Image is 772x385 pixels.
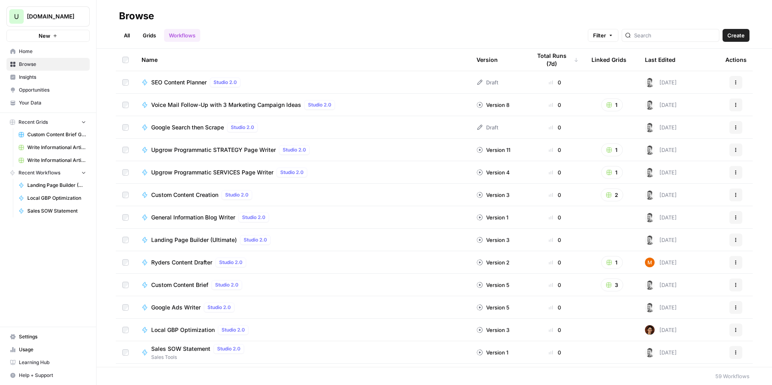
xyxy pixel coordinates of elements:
span: Sales Tools [151,354,247,361]
span: Studio 2.0 [225,191,248,199]
div: 0 [531,258,579,266]
div: 0 [531,281,579,289]
div: Linked Grids [591,49,626,71]
span: Write Informational Article (1) [27,157,86,164]
div: 0 [531,191,579,199]
div: Draft [476,123,498,131]
div: Version 1 [476,213,508,221]
a: Upgrow Programmatic SERVICES Page WriterStudio 2.0 [142,168,464,177]
div: Version 5 [476,303,509,311]
span: Studio 2.0 [308,101,331,109]
div: [DATE] [645,213,677,222]
span: Studio 2.0 [207,304,231,311]
img: n438ldry5yf18xsdkqxyp5l76mf5 [645,348,655,357]
div: Actions [725,49,747,71]
span: Your Data [19,99,86,106]
a: Insights [6,71,90,84]
img: n438ldry5yf18xsdkqxyp5l76mf5 [645,213,655,222]
button: Create [723,29,749,42]
div: Version 3 [476,191,509,199]
img: n438ldry5yf18xsdkqxyp5l76mf5 [645,303,655,312]
span: U [14,12,19,21]
span: Browse [19,61,86,68]
div: 0 [531,168,579,176]
div: Version 11 [476,146,510,154]
a: Landing Page Builder (Ultimate) [15,179,90,192]
a: Usage [6,343,90,356]
span: Landing Page Builder (Ultimate) [27,182,86,189]
img: n438ldry5yf18xsdkqxyp5l76mf5 [645,235,655,245]
img: n438ldry5yf18xsdkqxyp5l76mf5 [645,168,655,177]
a: Ryders Content DrafterStudio 2.0 [142,258,464,267]
span: Usage [19,346,86,353]
div: 0 [531,348,579,356]
div: [DATE] [645,190,677,200]
div: 0 [531,101,579,109]
div: [DATE] [645,348,677,357]
span: Recent Workflows [18,169,60,176]
div: Version 1 [476,348,508,356]
span: Studio 2.0 [283,146,306,154]
span: Learning Hub [19,359,86,366]
span: Studio 2.0 [244,236,267,244]
span: Custom Content Brief [151,281,208,289]
a: Voice Mail Follow-Up with 3 Marketing Campaign IdeasStudio 2.0 [142,100,464,110]
div: [DATE] [645,325,677,335]
div: 0 [531,326,579,334]
button: Workspace: Upgrow.io [6,6,90,27]
div: 0 [531,146,579,154]
a: All [119,29,135,42]
div: [DATE] [645,303,677,312]
input: Search [634,31,716,39]
div: Version 2 [476,258,509,266]
button: Recent Workflows [6,167,90,179]
span: SEO Content Planner [151,78,207,86]
a: Home [6,45,90,58]
a: Sales SOW Statement [15,205,90,217]
div: Version 8 [476,101,509,109]
div: Total Runs (7d) [531,49,579,71]
span: Sales SOW Statement [27,207,86,215]
a: SEO Content PlannerStudio 2.0 [142,78,464,87]
img: n438ldry5yf18xsdkqxyp5l76mf5 [645,78,655,87]
span: Settings [19,333,86,340]
a: Google Ads WriterStudio 2.0 [142,303,464,312]
a: Custom Content CreationStudio 2.0 [142,190,464,200]
span: Local GBP Optimization [151,326,215,334]
span: Help + Support [19,372,86,379]
div: 0 [531,78,579,86]
button: New [6,30,90,42]
span: Studio 2.0 [214,79,237,86]
div: [DATE] [645,258,677,267]
img: n438ldry5yf18xsdkqxyp5l76mf5 [645,280,655,290]
div: [DATE] [645,78,677,87]
button: 1 [601,98,623,111]
div: Version 3 [476,236,509,244]
span: Google Ads Writer [151,303,201,311]
button: 1 [601,143,623,156]
a: Sales SOW StatementStudio 2.0Sales Tools [142,344,464,361]
div: 59 Workflows [715,372,749,380]
div: 0 [531,213,579,221]
a: Browse [6,58,90,71]
span: Studio 2.0 [217,345,240,352]
div: [DATE] [645,235,677,245]
div: [DATE] [645,100,677,110]
a: Custom Content Brief Grid [15,128,90,141]
a: General Information Blog WriterStudio 2.0 [142,213,464,222]
span: Opportunities [19,86,86,94]
span: Upgrow Programmatic STRATEGY Page Writer [151,146,276,154]
span: Local GBP Optimization [27,195,86,202]
a: Write Informational Article [15,141,90,154]
a: Custom Content BriefStudio 2.0 [142,280,464,290]
img: n438ldry5yf18xsdkqxyp5l76mf5 [645,190,655,200]
span: Filter [593,31,606,39]
a: Upgrow Programmatic STRATEGY Page WriterStudio 2.0 [142,145,464,155]
div: Last Edited [645,49,675,71]
button: Help + Support [6,369,90,382]
button: 1 [601,256,623,269]
div: Version 5 [476,281,509,289]
span: Studio 2.0 [222,326,245,334]
span: Google Search then Scrape [151,123,224,131]
div: Browse [119,10,154,23]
